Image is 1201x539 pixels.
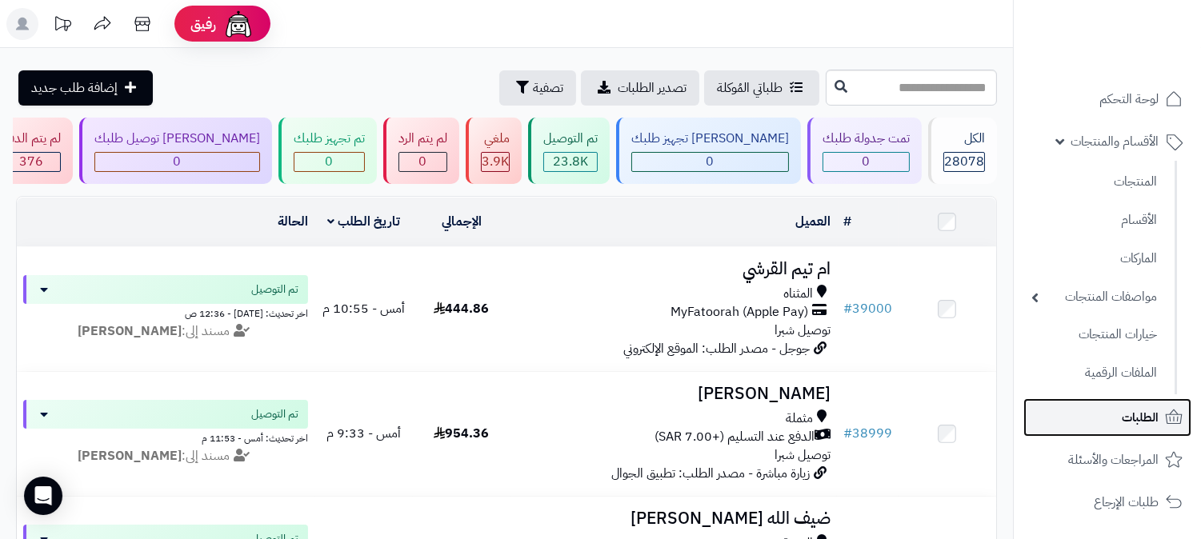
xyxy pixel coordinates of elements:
[613,118,804,184] a: [PERSON_NAME] تجهيز طلبك 0
[18,70,153,106] a: إضافة طلب جديد
[481,130,510,148] div: ملغي
[482,152,509,171] span: 3.9K
[775,321,831,340] span: توصيل شبرا
[1023,165,1165,199] a: المنتجات
[2,130,61,148] div: لم يتم الدفع
[24,477,62,515] div: Open Intercom Messenger
[1023,483,1191,521] a: طلبات الإرجاع
[251,406,298,422] span: تم التوصيل
[1099,88,1159,110] span: لوحة التحكم
[398,130,447,148] div: لم يتم الرد
[804,118,925,184] a: تمت جدولة طلبك 0
[434,299,489,318] span: 444.86
[326,424,401,443] span: أمس - 9:33 م
[623,339,810,358] span: جوجل - مصدر الطلب: الموقع الإلكتروني
[1094,491,1159,513] span: طلبات الإرجاع
[76,118,275,184] a: [PERSON_NAME] توصيل طلبك 0
[380,118,462,184] a: لم يتم الرد 0
[631,130,789,148] div: [PERSON_NAME] تجهيز طلبك
[78,321,182,341] strong: [PERSON_NAME]
[31,78,118,98] span: إضافة طلب جديد
[95,153,259,171] div: 0
[925,118,1000,184] a: الكل28078
[326,152,334,171] span: 0
[275,118,380,184] a: تم تجهيز طلبك 0
[1023,356,1165,390] a: الملفات الرقمية
[671,303,808,321] span: MyFatoorah (Apple Pay)
[1068,449,1159,471] span: المراجعات والأسئلة
[19,152,43,171] span: 376
[1023,441,1191,479] a: المراجعات والأسئلة
[632,153,788,171] div: 0
[294,153,364,171] div: 0
[843,212,851,231] a: #
[399,153,446,171] div: 0
[655,428,815,446] span: الدفع عند التسليم (+7.00 SAR)
[462,118,525,184] a: ملغي 3.9K
[1092,12,1186,46] img: logo-2.png
[843,424,852,443] span: #
[327,212,400,231] a: تاريخ الطلب
[943,130,985,148] div: الكل
[1023,203,1165,238] a: الأقسام
[525,118,613,184] a: تم التوصيل 23.8K
[581,70,699,106] a: تصدير الطلبات
[783,285,813,303] span: المثناه
[786,409,813,428] span: مثملة
[717,78,783,98] span: طلباتي المُوكلة
[190,14,216,34] span: رفيق
[251,281,298,297] span: تم التوصيل
[11,447,320,465] div: مسند إلى:
[618,78,687,98] span: تصدير الطلبات
[1122,406,1159,429] span: الطلبات
[23,429,308,445] div: اخر تحديث: أمس - 11:53 م
[42,8,82,44] a: تحديثات المنصة
[278,212,308,231] a: الحالة
[843,299,852,318] span: #
[544,153,597,171] div: 23839
[944,152,984,171] span: 28078
[707,152,715,171] span: 0
[533,78,563,98] span: تصفية
[434,424,489,443] span: 954.36
[1023,242,1165,276] a: الماركات
[1071,130,1159,153] span: الأقسام والمنتجات
[1023,317,1165,352] a: خيارات المنتجات
[78,446,182,465] strong: [PERSON_NAME]
[543,130,598,148] div: تم التوصيل
[843,299,892,318] a: #39000
[222,8,254,40] img: ai-face.png
[499,70,576,106] button: تصفية
[482,153,509,171] div: 3863
[1023,398,1191,437] a: الطلبات
[863,152,871,171] span: 0
[823,130,910,148] div: تمت جدولة طلبك
[94,130,260,148] div: [PERSON_NAME] توصيل طلبك
[775,445,831,465] span: توصيل شبرا
[2,153,60,171] div: 376
[704,70,819,106] a: طلباتي المُوكلة
[517,385,831,403] h3: [PERSON_NAME]
[517,260,831,278] h3: ام تيم القرشي
[843,424,892,443] a: #38999
[1023,280,1165,314] a: مواصفات المنتجات
[23,304,308,321] div: اخر تحديث: [DATE] - 12:36 ص
[611,464,810,483] span: زيارة مباشرة - مصدر الطلب: تطبيق الجوال
[517,509,831,528] h3: ضيف الله [PERSON_NAME]
[553,152,588,171] span: 23.8K
[419,152,427,171] span: 0
[174,152,182,171] span: 0
[1023,80,1191,118] a: لوحة التحكم
[322,299,405,318] span: أمس - 10:55 م
[294,130,365,148] div: تم تجهيز طلبك
[442,212,482,231] a: الإجمالي
[795,212,831,231] a: العميل
[823,153,909,171] div: 0
[11,322,320,341] div: مسند إلى:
